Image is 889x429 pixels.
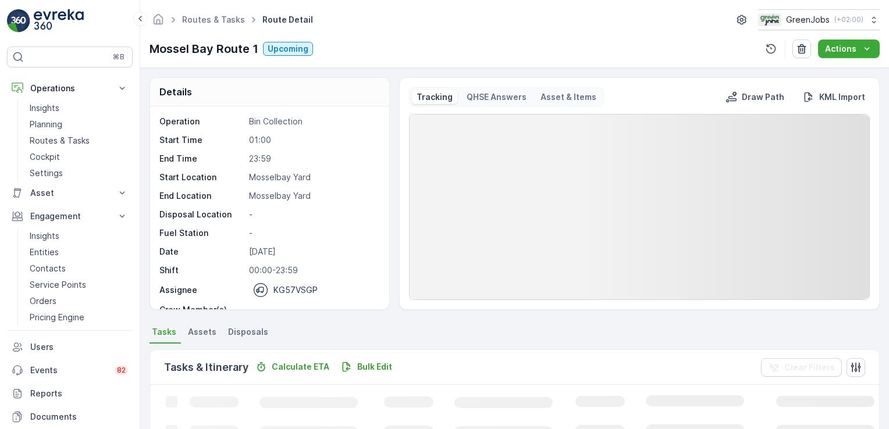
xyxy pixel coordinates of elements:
[30,230,59,242] p: Insights
[30,364,108,376] p: Events
[249,153,377,165] p: 23:59
[159,171,244,183] p: Start Location
[159,116,244,127] p: Operation
[159,284,197,296] p: Assignee
[30,83,109,94] p: Operations
[152,326,176,338] span: Tasks
[249,264,377,276] p: 00:00-23:59
[357,361,392,373] p: Bulk Edit
[159,190,244,202] p: End Location
[25,244,133,260] a: Entities
[249,116,377,127] p: Bin Collection
[30,246,59,258] p: Entities
[25,228,133,244] a: Insights
[249,134,377,146] p: 01:00
[7,77,133,100] button: Operations
[249,246,377,258] p: [DATE]
[7,405,133,428] a: Documents
[249,304,377,316] p: -
[30,119,62,130] p: Planning
[25,277,133,293] a: Service Points
[7,335,133,359] a: Users
[798,90,870,104] button: KML Import
[25,165,133,181] a: Settings
[758,13,781,26] img: Green_Jobs_Logo.png
[263,42,313,56] button: Upcoming
[260,14,315,26] span: Route Detail
[25,100,133,116] a: Insights
[113,52,125,62] p: ⌘B
[818,40,880,58] button: Actions
[159,134,244,146] p: Start Time
[467,91,527,103] p: QHSE Answers
[152,17,165,27] a: Homepage
[159,246,244,258] p: Date
[30,167,63,179] p: Settings
[249,227,377,239] p: -
[336,360,397,374] button: Bulk Edit
[272,361,329,373] p: Calculate ETA
[159,227,244,239] p: Fuel Station
[25,293,133,309] a: Orders
[30,187,109,199] p: Asset
[249,190,377,202] p: Mosselbay Yard
[30,341,128,353] p: Users
[30,279,86,291] p: Service Points
[784,362,835,373] p: Clear Filters
[159,304,244,316] p: Crew Member(s)
[34,9,84,33] img: logo_light-DOdMpM7g.png
[159,85,192,99] p: Details
[721,90,789,104] button: Draw Path
[188,326,216,338] span: Assets
[182,15,245,24] a: Routes & Tasks
[25,260,133,277] a: Contacts
[7,359,133,382] a: Events82
[30,388,128,399] p: Reports
[268,43,308,55] p: Upcoming
[159,264,244,276] p: Shift
[834,15,863,24] p: ( +02:00 )
[417,91,453,103] p: Tracking
[758,9,880,30] button: GreenJobs(+02:00)
[159,209,244,220] p: Disposal Location
[25,133,133,149] a: Routes & Tasks
[30,411,128,423] p: Documents
[30,151,60,163] p: Cockpit
[25,149,133,165] a: Cockpit
[819,91,865,103] p: KML Import
[7,181,133,205] button: Asset
[25,116,133,133] a: Planning
[159,153,244,165] p: End Time
[228,326,268,338] span: Disposals
[742,91,784,103] p: Draw Path
[273,284,318,296] p: KG57VSGP
[30,312,84,323] p: Pricing Engine
[30,135,90,146] p: Routes & Tasks
[540,91,596,103] p: Asset & Items
[30,210,109,222] p: Engagement
[825,43,856,55] p: Actions
[7,9,30,33] img: logo
[164,359,248,376] p: Tasks & Itinerary
[30,295,56,307] p: Orders
[150,40,258,58] p: Mossel Bay Route 1
[30,263,66,274] p: Contacts
[117,366,126,375] p: 82
[786,14,830,26] p: GreenJobs
[249,209,377,220] p: -
[251,360,334,374] button: Calculate ETA
[7,382,133,405] a: Reports
[249,171,377,183] p: Mosselbay Yard
[761,358,842,377] button: Clear Filters
[30,102,59,114] p: Insights
[25,309,133,326] a: Pricing Engine
[7,205,133,228] button: Engagement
